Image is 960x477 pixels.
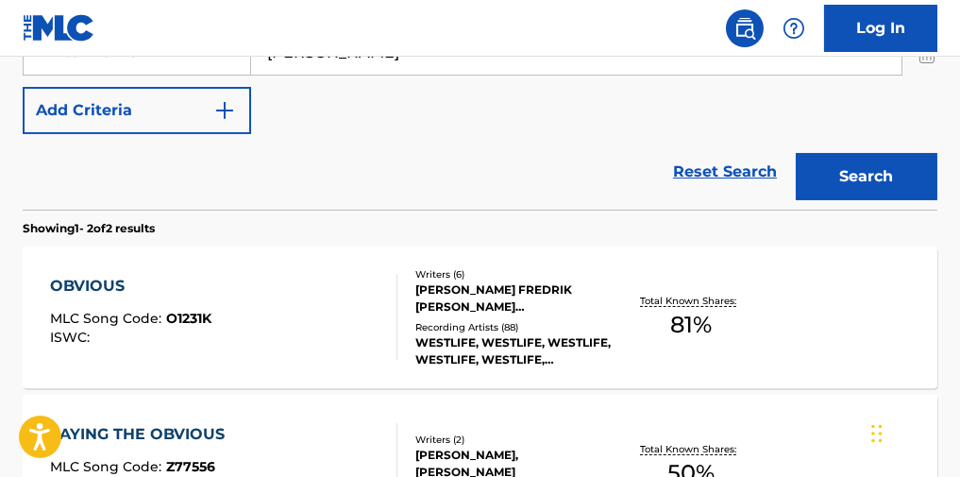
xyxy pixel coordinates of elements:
[50,329,94,346] span: ISWC :
[775,9,813,47] div: Help
[670,308,712,342] span: 81 %
[23,87,251,134] button: Add Criteria
[796,153,937,200] button: Search
[213,99,236,122] img: 9d2ae6d4665cec9f34b9.svg
[415,433,615,447] div: Writers ( 2 )
[50,310,166,327] span: MLC Song Code :
[664,151,786,193] a: Reset Search
[23,14,95,42] img: MLC Logo
[415,320,615,334] div: Recording Artists ( 88 )
[23,247,937,388] a: OBVIOUSMLC Song Code:O1231KISWC:Writers (6)[PERSON_NAME] FREDRIK [PERSON_NAME] [PERSON_NAME], [PE...
[866,386,960,477] iframe: Chat Widget
[871,405,883,462] div: Drag
[640,294,741,308] p: Total Known Shares:
[50,458,166,475] span: MLC Song Code :
[415,334,615,368] div: WESTLIFE, WESTLIFE, WESTLIFE, WESTLIFE, WESTLIFE, [PERSON_NAME], [PERSON_NAME], [PERSON_NAME]
[783,17,805,40] img: help
[166,310,211,327] span: O1231K
[415,281,615,315] div: [PERSON_NAME] FREDRIK [PERSON_NAME] [PERSON_NAME], [PERSON_NAME] [PERSON_NAME], [PERSON_NAME], [P...
[726,9,764,47] a: Public Search
[50,423,234,446] div: SAYING THE OBVIOUS
[733,17,756,40] img: search
[824,5,937,52] a: Log In
[23,220,155,237] p: Showing 1 - 2 of 2 results
[640,442,741,456] p: Total Known Shares:
[166,458,215,475] span: Z77556
[50,275,211,298] div: OBVIOUS
[415,267,615,281] div: Writers ( 6 )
